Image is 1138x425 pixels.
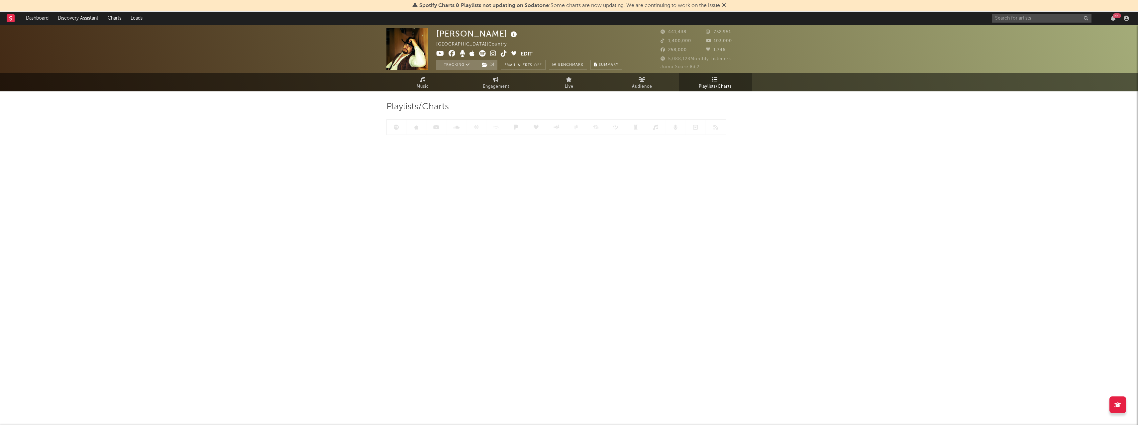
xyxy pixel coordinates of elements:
span: Summary [599,63,618,67]
span: Benchmark [558,61,583,69]
span: 5,088,128 Monthly Listeners [661,57,731,61]
a: Benchmark [549,60,587,70]
a: Playlists/Charts [679,73,752,91]
span: 441,438 [661,30,686,34]
button: Email AlertsOff [501,60,546,70]
span: 1,400,000 [661,39,691,43]
span: Music [417,83,429,91]
em: Off [534,63,542,67]
button: Summary [590,60,622,70]
button: (3) [478,60,497,70]
span: 103,000 [706,39,732,43]
span: 752,951 [706,30,731,34]
a: Engagement [460,73,533,91]
input: Search for artists [992,14,1091,23]
button: Edit [521,50,533,58]
span: : Some charts are now updating. We are continuing to work on the issue [419,3,720,8]
div: 99 + [1113,13,1121,18]
div: [PERSON_NAME] [436,28,519,39]
a: Leads [126,12,147,25]
button: 99+ [1111,16,1115,21]
a: Audience [606,73,679,91]
a: Discovery Assistant [53,12,103,25]
a: Live [533,73,606,91]
span: Live [565,83,573,91]
span: ( 3 ) [478,60,498,70]
span: Audience [632,83,652,91]
span: Engagement [483,83,509,91]
span: 258,000 [661,48,687,52]
a: Dashboard [21,12,53,25]
span: Playlists/Charts [699,83,732,91]
div: [GEOGRAPHIC_DATA] | Country [436,41,514,49]
button: Tracking [436,60,478,70]
span: Jump Score: 83.2 [661,65,699,69]
span: 1,746 [706,48,726,52]
span: Dismiss [722,3,726,8]
a: Music [386,73,460,91]
span: Playlists/Charts [386,103,449,111]
span: Spotify Charts & Playlists not updating on Sodatone [419,3,549,8]
a: Charts [103,12,126,25]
